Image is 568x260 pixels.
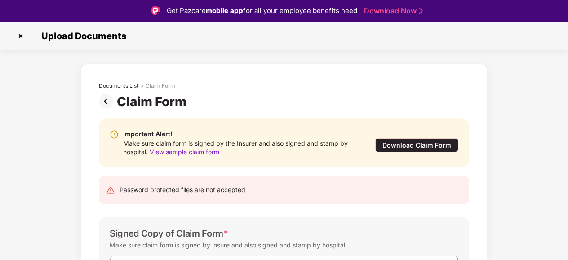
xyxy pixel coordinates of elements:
[150,148,219,156] span: View sample claim form
[123,129,357,139] div: Important Alert!
[375,138,458,152] div: Download Claim Form
[167,5,357,16] div: Get Pazcare for all your employee benefits need
[110,130,119,139] img: svg+xml;base64,PHN2ZyBpZD0iV2FybmluZ18tXzIweDIwIiBkYXRhLW5hbWU9Ildhcm5pbmcgLSAyMHgyMCIgeG1sbnM9Im...
[146,82,175,90] div: Claim Form
[151,6,160,15] img: Logo
[419,6,423,16] img: Stroke
[32,31,131,41] span: Upload Documents
[123,139,357,156] div: Make sure claim form is signed by the Insurer and also signed and stamp by hospital.
[13,29,28,43] img: svg+xml;base64,PHN2ZyBpZD0iQ3Jvc3MtMzJ4MzIiIHhtbG5zPSJodHRwOi8vd3d3LnczLm9yZy8yMDAwL3N2ZyIgd2lkdG...
[106,186,115,195] img: svg+xml;base64,PHN2ZyB4bWxucz0iaHR0cDovL3d3dy53My5vcmcvMjAwMC9zdmciIHdpZHRoPSIyNCIgaGVpZ2h0PSIyNC...
[364,6,420,16] a: Download Now
[120,185,245,195] div: Password protected files are not accepted
[99,94,117,108] img: svg+xml;base64,PHN2ZyBpZD0iUHJldi0zMngzMiIgeG1sbnM9Imh0dHA6Ly93d3cudzMub3JnLzIwMDAvc3ZnIiB3aWR0aD...
[110,239,347,251] div: Make sure claim form is signed by insure and also signed and stamp by hospital.
[140,82,144,90] div: >
[206,6,243,15] strong: mobile app
[99,82,138,90] div: Documents List
[110,228,228,239] div: Signed Copy of Claim Form
[117,94,190,109] div: Claim Form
